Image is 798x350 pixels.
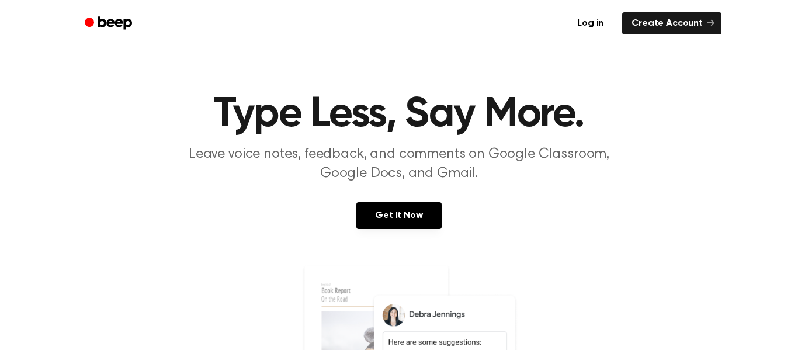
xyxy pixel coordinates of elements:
a: Log in [565,10,615,37]
a: Beep [77,12,143,35]
p: Leave voice notes, feedback, and comments on Google Classroom, Google Docs, and Gmail. [175,145,623,183]
a: Get It Now [356,202,441,229]
a: Create Account [622,12,721,34]
h1: Type Less, Say More. [100,93,698,136]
